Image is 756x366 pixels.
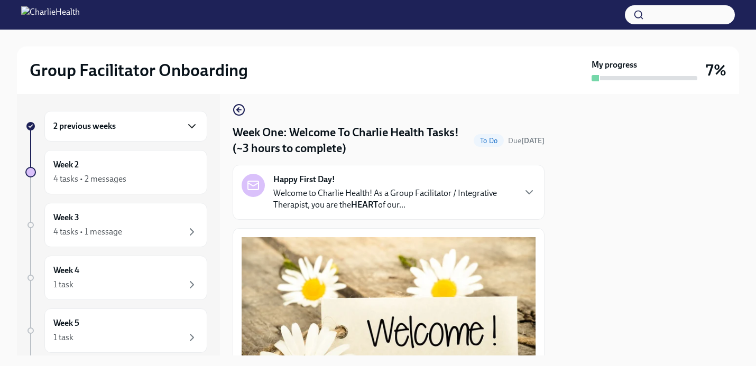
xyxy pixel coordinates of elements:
[53,332,73,343] div: 1 task
[53,159,79,171] h6: Week 2
[53,212,79,223] h6: Week 3
[30,60,248,81] h2: Group Facilitator Onboarding
[53,226,122,238] div: 4 tasks • 1 message
[53,173,126,185] div: 4 tasks • 2 messages
[25,308,207,353] a: Week 51 task
[521,136,545,145] strong: [DATE]
[21,6,80,23] img: CharlieHealth
[273,174,335,185] strong: Happy First Day!
[508,136,545,145] span: Due
[25,203,207,247] a: Week 34 tasks • 1 message
[351,200,378,210] strong: HEART
[25,256,207,300] a: Week 41 task
[474,137,504,145] span: To Do
[706,61,726,80] h3: 7%
[592,59,637,71] strong: My progress
[44,111,207,142] div: 2 previous weeks
[53,279,73,290] div: 1 task
[25,150,207,194] a: Week 24 tasks • 2 messages
[233,125,469,156] h4: Week One: Welcome To Charlie Health Tasks! (~3 hours to complete)
[53,120,116,132] h6: 2 previous weeks
[53,265,79,276] h6: Week 4
[508,136,545,146] span: September 29th, 2025 10:00
[273,187,514,211] p: Welcome to Charlie Health! As a Group Facilitator / Integrative Therapist, you are the of our...
[53,317,79,329] h6: Week 5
